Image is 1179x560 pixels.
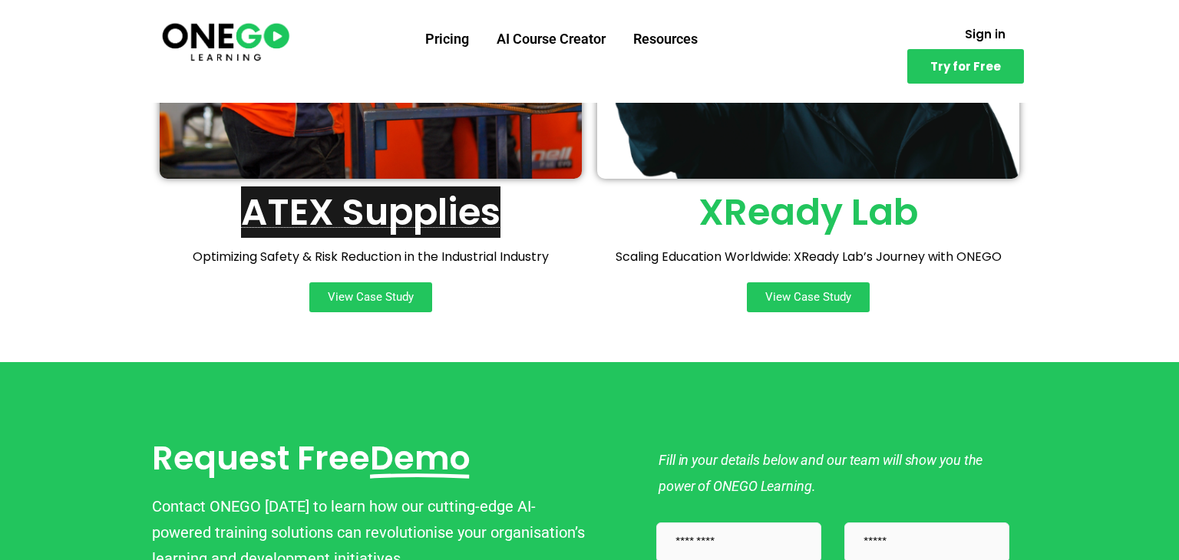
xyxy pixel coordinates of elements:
[370,439,471,479] span: Demo
[659,452,982,494] em: Fill in your details below and our team will show you the power of ONEGO Learning.
[597,246,1019,267] p: Scaling Education Worldwide: XReady Lab’s Journey with ONEGO
[619,19,712,59] a: Resources
[483,19,619,59] a: AI Course Creator
[765,292,851,303] span: View Case Study
[152,435,370,481] span: Request Free
[698,186,918,238] a: XReady Lab
[907,49,1024,84] a: Try for Free
[241,186,500,238] a: ATEX Supplies
[411,19,483,59] a: Pricing
[930,61,1001,72] span: Try for Free
[309,282,432,312] a: View Case Study
[946,19,1024,49] a: Sign in
[160,246,582,267] p: Optimizing Safety & Risk Reduction in the Industrial Industry
[747,282,870,312] a: View Case Study
[328,292,414,303] span: View Case Study
[965,28,1006,40] span: Sign in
